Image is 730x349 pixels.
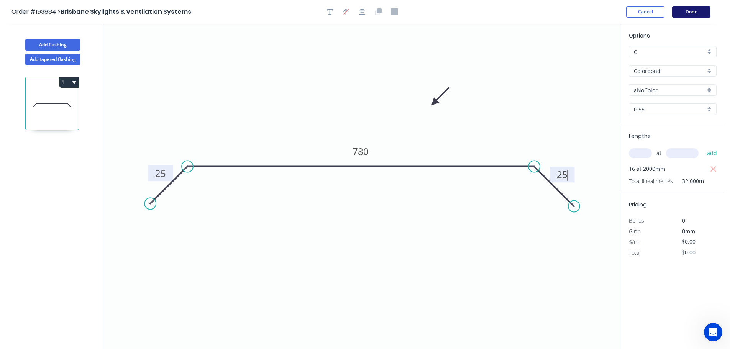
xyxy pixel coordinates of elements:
[626,6,664,18] button: Cancel
[672,6,710,18] button: Done
[629,164,665,174] span: 16 at 2000mm
[629,228,641,235] span: Girth
[103,24,621,349] svg: 0
[61,7,191,16] span: Brisbane Skylights & Ventilation Systems
[557,168,568,181] tspan: 25
[25,54,80,65] button: Add tapered flashing
[155,167,166,180] tspan: 25
[629,238,638,246] span: $/m
[629,201,647,208] span: Pricing
[634,86,705,94] input: Colour
[629,32,650,39] span: Options
[25,39,80,51] button: Add flashing
[634,67,705,75] input: Material
[704,323,722,341] iframe: Intercom live chat
[11,7,61,16] span: Order #193884 >
[634,105,705,113] input: Thickness
[629,217,644,224] span: Bends
[682,217,685,224] span: 0
[629,176,673,187] span: Total lineal metres
[682,228,695,235] span: 0mm
[629,132,651,140] span: Lengths
[634,48,705,56] input: Price level
[629,249,640,256] span: Total
[673,176,704,187] span: 32.000m
[703,147,721,160] button: add
[656,148,661,159] span: at
[59,77,79,88] button: 1
[353,145,369,158] tspan: 780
